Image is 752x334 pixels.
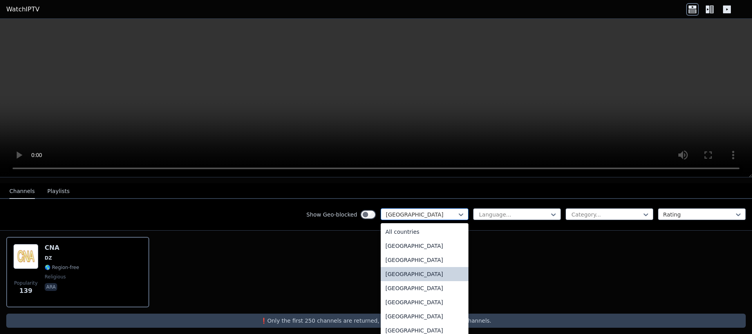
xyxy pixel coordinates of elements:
button: Channels [9,184,35,199]
p: ara [45,283,57,291]
div: [GEOGRAPHIC_DATA] [381,267,468,281]
div: [GEOGRAPHIC_DATA] [381,253,468,267]
div: All countries [381,225,468,239]
span: 🌎 Region-free [45,264,79,271]
span: 139 [19,286,32,296]
div: [GEOGRAPHIC_DATA] [381,239,468,253]
div: [GEOGRAPHIC_DATA] [381,309,468,323]
h6: CNA [45,244,79,252]
span: religious [45,274,66,280]
p: ❗️Only the first 250 channels are returned, use the filters to narrow down channels. [9,317,743,325]
label: Show Geo-blocked [306,211,357,218]
span: Popularity [14,280,38,286]
span: DZ [45,255,52,261]
a: WatchIPTV [6,5,40,14]
div: [GEOGRAPHIC_DATA] [381,281,468,295]
img: CNA [13,244,38,269]
div: [GEOGRAPHIC_DATA] [381,295,468,309]
button: Playlists [47,184,70,199]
